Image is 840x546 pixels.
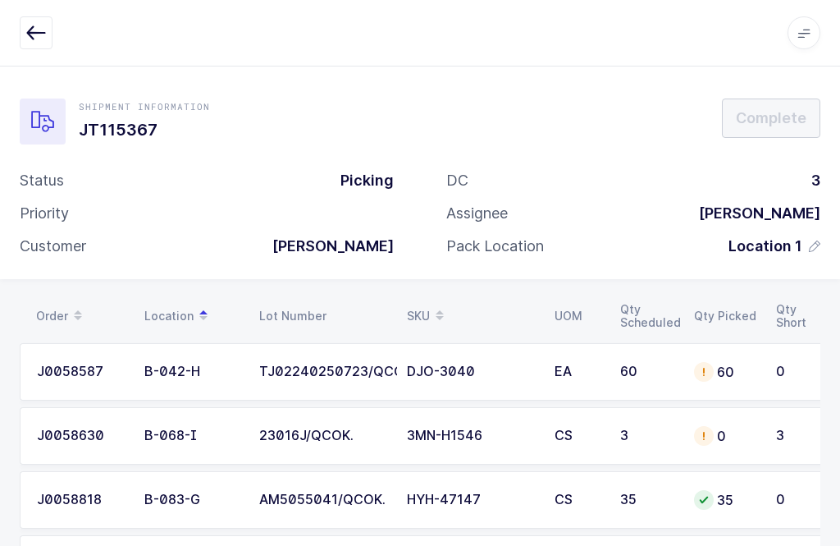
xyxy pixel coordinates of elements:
[144,429,240,443] div: B-068-I
[446,236,544,256] div: Pack Location
[776,429,815,443] div: 3
[776,303,815,329] div: Qty Short
[736,108,806,128] span: Complete
[144,365,240,379] div: B-042-H
[728,236,802,256] span: Location 1
[407,365,535,379] div: DJO-3040
[259,236,394,256] div: [PERSON_NAME]
[694,310,756,323] div: Qty Picked
[144,302,240,330] div: Location
[555,310,600,323] div: UOM
[620,493,674,507] div: 35
[620,429,674,443] div: 3
[694,490,756,510] div: 35
[259,429,387,443] div: 23016J/QCOK.
[686,204,820,223] div: [PERSON_NAME]
[79,117,210,143] h1: JT115367
[259,310,387,323] div: Lot Number
[144,493,240,507] div: B-083-G
[620,365,674,379] div: 60
[811,172,820,189] span: 3
[776,365,815,379] div: 0
[555,365,600,379] div: EA
[259,365,387,379] div: TJ02240250723/QCOK
[79,100,210,113] div: Shipment Information
[407,302,535,330] div: SKU
[446,204,508,223] div: Assignee
[694,362,756,382] div: 60
[259,493,387,507] div: AM5055041/QCOK.
[36,302,125,330] div: Order
[728,236,820,256] button: Location 1
[37,493,125,507] div: J0058818
[20,171,64,190] div: Status
[722,99,820,138] button: Complete
[37,429,125,443] div: J0058630
[446,171,468,190] div: DC
[620,303,674,329] div: Qty Scheduled
[20,204,69,223] div: Priority
[694,426,756,446] div: 0
[555,429,600,443] div: CS
[407,493,535,507] div: HYH-47147
[407,429,535,443] div: 3MN-H1546
[776,493,815,507] div: 0
[555,493,600,507] div: CS
[37,365,125,379] div: J0058587
[20,236,86,256] div: Customer
[327,171,394,190] div: Picking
